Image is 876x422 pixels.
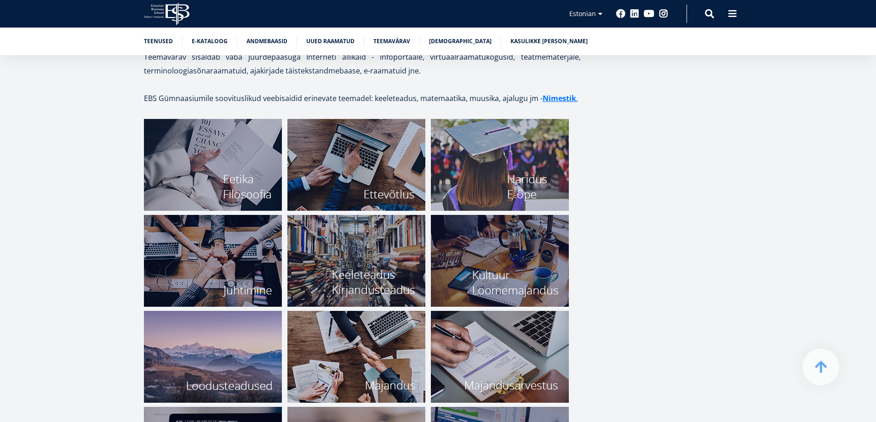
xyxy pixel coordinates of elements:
img: 7. Loodusteadused est.png [144,311,282,403]
a: Teenused [144,37,173,46]
a: E-kataloog [192,37,228,46]
img: 5. Kirjandusteadus est.png [287,215,425,307]
p: Teemavärav sisaldab vaba juurdepääsuga Interneti allikaid - infoportaale, virtuaalraamatukogusid,... [144,50,581,78]
p: EBS Gümnaasiumile soovituslikud veebisaidid erinevate teemadel: keeleteadus, matemaatika, muusika... [144,91,581,105]
img: 6. Kultuur.png [431,215,569,307]
a: Youtube [644,9,654,18]
img: 8. Majandus.png [287,311,425,403]
img: 3. Haridus est.png [431,119,569,211]
a: Andmebaasid [246,37,287,46]
a: Instagram [659,9,668,18]
a: Kasulikke [PERSON_NAME] [510,37,588,46]
a: Teemavärav [373,37,410,46]
img: 4. Juhtimine est.png [144,215,282,307]
a: Linkedin [630,9,639,18]
img: 2. Ettevõtlus est.png [287,119,425,211]
strong: Nimestik [543,93,576,103]
a: Nimestik. [543,91,578,105]
img: 1. Eetika est.png [144,119,282,211]
a: Uued raamatud [306,37,355,46]
a: Facebook [616,9,625,18]
a: [DEMOGRAPHIC_DATA] [429,37,492,46]
img: 9. Majandusarvestus.png [431,311,569,403]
